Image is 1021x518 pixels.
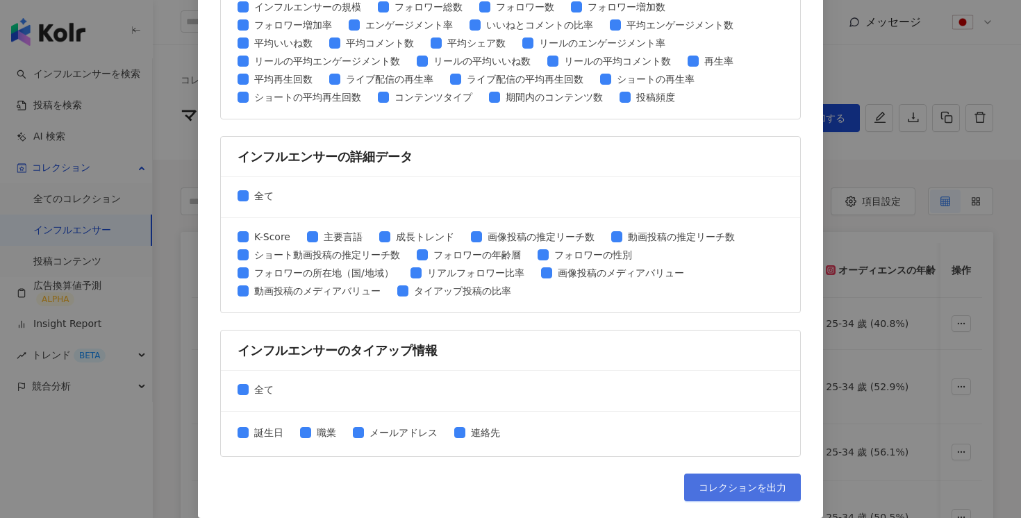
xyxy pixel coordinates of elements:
span: リールのエンゲージメント率 [533,35,671,51]
span: リールの平均いいね数 [428,53,536,69]
span: 誕生日 [249,425,289,440]
span: フォロワーの年齢層 [428,247,526,262]
span: 主要言語 [318,229,368,244]
span: 連絡先 [465,425,506,440]
span: コレクションを出力 [699,482,786,493]
span: フォロワーの所在地（国/地域） [249,265,399,281]
span: リールの平均コメント数 [558,53,676,69]
span: 投稿頻度 [631,90,681,105]
span: ショートの平均再生回数 [249,90,367,105]
span: 画像投稿の推定リーチ数 [482,229,600,244]
span: K-Score [249,229,296,244]
span: 平均コメント数 [340,35,420,51]
span: 全て [249,382,279,397]
span: タイアップ投稿の比率 [408,283,517,299]
span: 再生率 [699,53,739,69]
span: 平均シェア数 [442,35,511,51]
button: コレクションを出力 [684,474,801,501]
span: コンテンツタイプ [389,90,478,105]
span: 成長トレンド [390,229,460,244]
span: 期間内のコンテンツ数 [500,90,608,105]
span: フォロワー増加率 [249,17,338,33]
span: 画像投稿のメディアバリュー [552,265,690,281]
span: エンゲージメント率 [360,17,458,33]
span: 平均再生回数 [249,72,318,87]
span: ライブ配信の再生率 [340,72,439,87]
div: インフルエンサーのタイアップ情報 [238,342,783,359]
div: インフルエンサーの詳細データ [238,148,783,165]
span: フォロワーの性別 [549,247,638,262]
span: いいねとコメントの比率 [481,17,599,33]
span: 職業 [311,425,342,440]
span: ショート動画投稿の推定リーチ数 [249,247,406,262]
span: 動画投稿の推定リーチ数 [622,229,740,244]
span: ショートの再生率 [611,72,700,87]
span: 全て [249,188,279,203]
span: 平均エンゲージメント数 [621,17,739,33]
span: 動画投稿のメディアバリュー [249,283,386,299]
span: リアルフォロワー比率 [422,265,530,281]
span: リールの平均エンゲージメント数 [249,53,406,69]
span: メールアドレス [364,425,443,440]
span: ライブ配信の平均再生回数 [461,72,589,87]
span: 平均いいね数 [249,35,318,51]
